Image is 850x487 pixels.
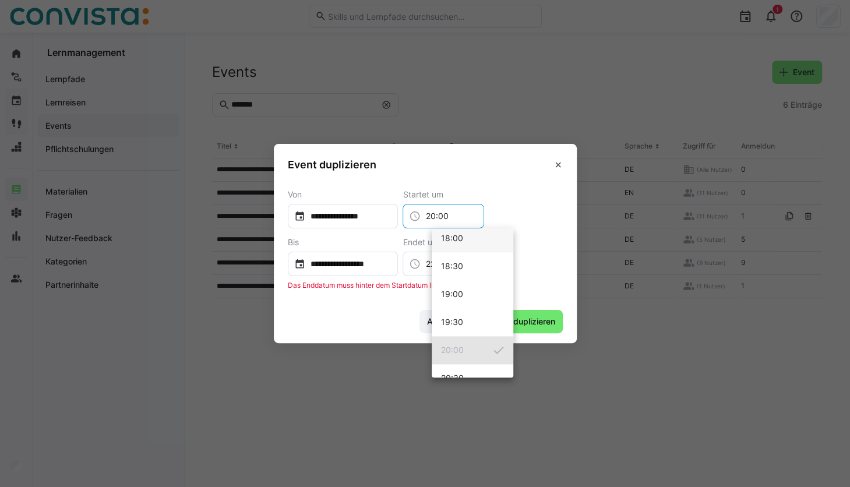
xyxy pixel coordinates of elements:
[288,190,302,199] span: Von
[403,238,439,247] span: Endet um
[441,344,464,356] span: 20:00
[288,158,376,171] h3: Event duplizieren
[441,288,463,300] span: 19:00
[441,260,463,272] span: 18:30
[421,210,478,222] input: 00:00
[419,310,477,333] button: Abbrechen
[403,190,443,199] span: Startet um
[441,232,463,244] span: 18:00
[421,258,478,270] input: 00:00
[488,316,557,327] span: Event duplizieren
[425,316,471,327] span: Abbrechen
[288,281,563,290] p: Das Enddatum muss hinter dem Startdatum liegen.
[441,372,464,384] span: 20:30
[441,316,463,328] span: 19:30
[288,238,299,247] span: Bis
[482,310,563,333] button: Event duplizieren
